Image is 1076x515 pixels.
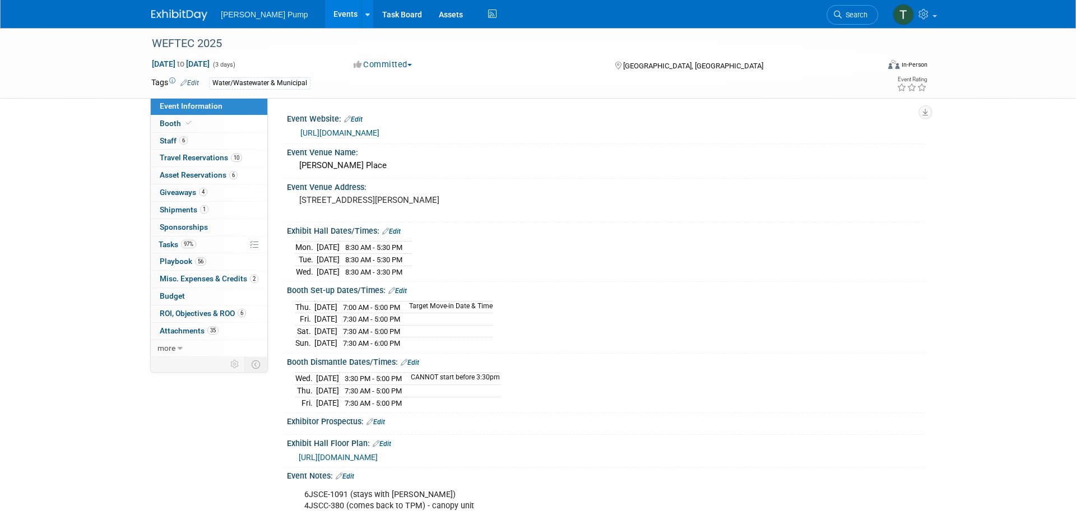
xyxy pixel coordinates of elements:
a: Edit [336,472,354,480]
div: Water/Wastewater & Municipal [209,77,310,89]
div: Event Venue Name: [287,144,925,158]
span: Playbook [160,257,206,266]
a: Staff6 [151,133,267,150]
span: [GEOGRAPHIC_DATA], [GEOGRAPHIC_DATA] [623,62,763,70]
td: Target Move-in Date & Time [402,301,493,313]
div: Exhibit Hall Floor Plan: [287,435,925,449]
a: Event Information [151,98,267,115]
span: Giveaways [160,188,207,197]
span: 8:30 AM - 3:30 PM [345,268,402,276]
span: 8:30 AM - 5:30 PM [345,256,402,264]
span: 6 [179,136,188,145]
span: 35 [207,326,219,335]
a: Booth [151,115,267,132]
span: Attachments [160,326,219,335]
td: [DATE] [314,313,337,326]
div: Exhibitor Prospectus: [287,413,925,428]
a: Asset Reservations6 [151,167,267,184]
span: more [157,344,175,352]
a: Edit [401,359,419,366]
td: [DATE] [317,242,340,254]
a: [URL][DOMAIN_NAME] [300,128,379,137]
span: 7:30 AM - 5:00 PM [345,387,402,395]
button: Committed [350,59,416,71]
span: Misc. Expenses & Credits [160,274,258,283]
span: 56 [195,257,206,266]
a: Edit [367,418,385,426]
a: Playbook56 [151,253,267,270]
td: Sun. [295,337,314,349]
div: Booth Dismantle Dates/Times: [287,354,925,368]
span: 7:00 AM - 5:00 PM [343,303,400,312]
td: Wed. [295,373,316,385]
a: Budget [151,288,267,305]
a: Tasks97% [151,236,267,253]
td: Toggle Event Tabs [245,357,268,372]
span: Event Information [160,101,222,110]
span: 7:30 AM - 5:00 PM [343,327,400,336]
span: Staff [160,136,188,145]
span: 7:30 AM - 5:00 PM [343,315,400,323]
span: to [175,59,186,68]
span: Tasks [159,240,196,249]
span: Travel Reservations [160,153,242,162]
img: ExhibitDay [151,10,207,21]
div: Event Notes: [287,467,925,482]
td: Sat. [295,325,314,337]
div: Event Format [812,58,927,75]
span: Booth [160,119,194,128]
span: 6 [229,171,238,179]
td: Tue. [295,254,317,266]
div: WEFTEC 2025 [148,34,861,54]
a: Sponsorships [151,219,267,236]
a: Giveaways4 [151,184,267,201]
td: Thu. [295,385,316,397]
a: [URL][DOMAIN_NAME] [299,453,378,462]
span: 2 [250,275,258,283]
span: [DATE] [DATE] [151,59,210,69]
span: Asset Reservations [160,170,238,179]
span: Sponsorships [160,222,208,231]
a: ROI, Objectives & ROO6 [151,305,267,322]
span: Search [842,11,868,19]
span: 10 [231,154,242,162]
td: [DATE] [316,397,339,409]
a: Edit [180,79,199,87]
a: Attachments35 [151,323,267,340]
a: Edit [373,440,391,448]
span: 8:30 AM - 5:30 PM [345,243,402,252]
span: Shipments [160,205,208,214]
a: Misc. Expenses & Credits2 [151,271,267,287]
a: Edit [382,228,401,235]
span: 6 [238,309,246,317]
div: Event Venue Address: [287,179,925,193]
td: Tags [151,77,199,90]
td: Personalize Event Tab Strip [225,357,245,372]
td: Fri. [295,397,316,409]
td: Thu. [295,301,314,313]
img: Teri Beth Perkins [893,4,914,25]
pre: [STREET_ADDRESS][PERSON_NAME] [299,195,540,205]
td: [DATE] [317,266,340,277]
span: 1 [200,205,208,214]
td: Wed. [295,266,317,277]
td: [DATE] [314,325,337,337]
a: Edit [344,115,363,123]
i: Booth reservation complete [186,120,192,126]
td: Mon. [295,242,317,254]
span: 3:30 PM - 5:00 PM [345,374,402,383]
span: ROI, Objectives & ROO [160,309,246,318]
td: [DATE] [314,301,337,313]
div: Event Website: [287,110,925,125]
div: Exhibit Hall Dates/Times: [287,222,925,237]
td: [DATE] [316,373,339,385]
div: In-Person [901,61,927,69]
td: Fri. [295,313,314,326]
td: [DATE] [314,337,337,349]
a: Shipments1 [151,202,267,219]
div: [PERSON_NAME] Place [295,157,916,174]
span: [PERSON_NAME] Pump [221,10,308,19]
span: 7:30 AM - 5:00 PM [345,399,402,407]
a: Travel Reservations10 [151,150,267,166]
